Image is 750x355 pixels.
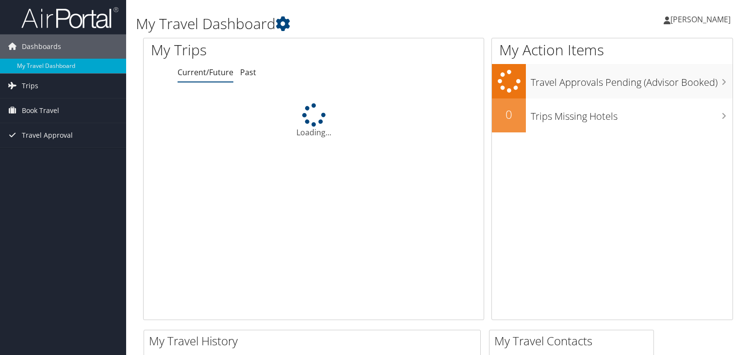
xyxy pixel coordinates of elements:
a: Current/Future [178,67,233,78]
span: [PERSON_NAME] [670,14,731,25]
h2: My Travel History [149,333,480,349]
a: Travel Approvals Pending (Advisor Booked) [492,64,733,98]
span: Travel Approval [22,123,73,147]
span: Trips [22,74,38,98]
a: Past [240,67,256,78]
a: [PERSON_NAME] [664,5,740,34]
h3: Trips Missing Hotels [531,105,733,123]
h1: My Action Items [492,40,733,60]
span: Book Travel [22,98,59,123]
h2: My Travel Contacts [494,333,653,349]
img: airportal-logo.png [21,6,118,29]
div: Loading... [144,103,484,138]
h3: Travel Approvals Pending (Advisor Booked) [531,71,733,89]
a: 0Trips Missing Hotels [492,98,733,132]
h1: My Travel Dashboard [136,14,539,34]
span: Dashboards [22,34,61,59]
h1: My Trips [151,40,335,60]
h2: 0 [492,106,526,123]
